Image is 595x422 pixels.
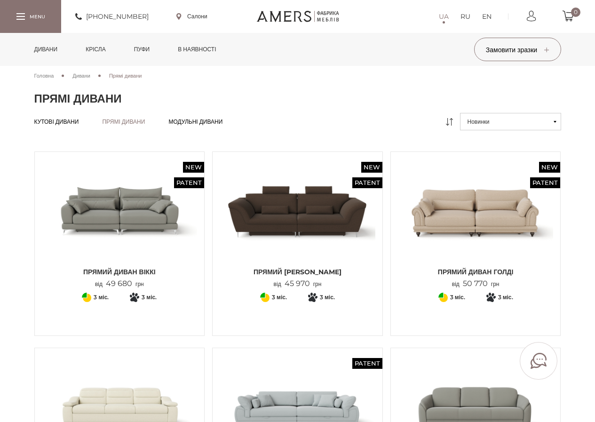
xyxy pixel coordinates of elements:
[352,358,382,369] span: Patent
[176,12,207,21] a: Салони
[95,279,144,288] p: від грн
[274,279,322,288] p: від грн
[450,292,465,303] span: 3 міс.
[460,279,491,288] span: 50 770
[27,33,65,66] a: Дивани
[183,162,204,173] span: New
[498,292,513,303] span: 3 міс.
[460,11,470,22] a: RU
[42,159,198,288] a: New Patent Прямий диван ВІККІ Прямий диван ВІККІ Прямий диван ВІККІ від49 680грн
[452,279,500,288] p: від грн
[72,72,90,79] span: Дивани
[34,72,54,80] a: Головна
[220,159,375,288] a: New Patent Прямий Диван Грейсі Прямий Диван Грейсі Прямий [PERSON_NAME] від45 970грн
[174,177,204,188] span: Patent
[72,72,90,80] a: Дивани
[486,46,549,54] span: Замовити зразки
[530,177,560,188] span: Patent
[79,33,112,66] a: Крісла
[94,292,109,303] span: 3 міс.
[361,162,382,173] span: New
[439,11,449,22] a: UA
[281,279,313,288] span: 45 970
[474,38,561,61] button: Замовити зразки
[272,292,287,303] span: 3 міс.
[34,92,561,106] h1: Прямі дивани
[220,267,375,277] span: Прямий [PERSON_NAME]
[398,267,554,277] span: Прямий диван ГОЛДІ
[320,292,335,303] span: 3 міс.
[142,292,157,303] span: 3 міс.
[482,11,492,22] a: EN
[398,159,554,288] a: New Patent Прямий диван ГОЛДІ Прямий диван ГОЛДІ Прямий диван ГОЛДІ від50 770грн
[171,33,223,66] a: в наявності
[34,72,54,79] span: Головна
[42,267,198,277] span: Прямий диван ВІККІ
[571,8,580,17] span: 0
[127,33,157,66] a: Пуфи
[168,118,222,126] a: Модульні дивани
[352,177,382,188] span: Patent
[103,279,135,288] span: 49 680
[75,11,149,22] a: [PHONE_NUMBER]
[34,118,79,126] a: Кутові дивани
[460,113,561,130] button: Новинки
[539,162,560,173] span: New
